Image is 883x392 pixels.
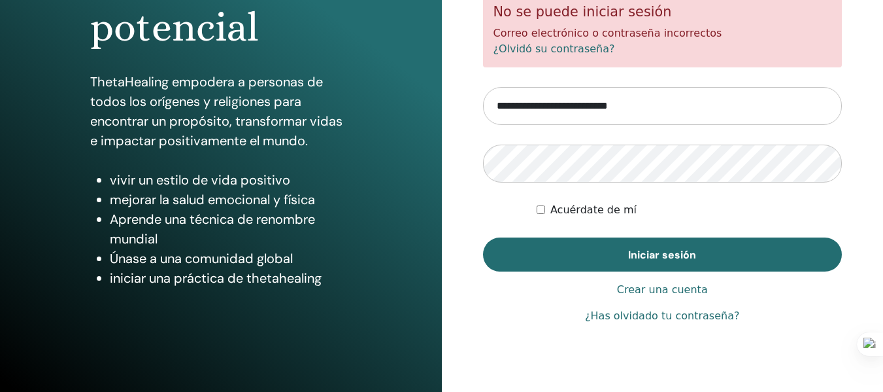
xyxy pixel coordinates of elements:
[110,191,315,208] font: mejorar la salud emocional y física
[585,310,739,322] font: ¿Has olvidado tu contraseña?
[110,250,293,267] font: Únase a una comunidad global
[493,4,672,20] font: No se puede iniciar sesión
[110,171,290,188] font: vivir un estilo de vida positivo
[550,204,637,216] font: Acuérdate de mí
[493,43,615,55] a: ¿Olvidó su contraseña?
[90,73,342,149] font: ThetaHealing empodera a personas de todos los orígenes y religiones para encontrar un propósito, ...
[585,308,739,324] a: ¿Has olvidado tu contraseña?
[617,283,708,296] font: Crear una cuenta
[493,27,722,39] font: Correo electrónico o contraseña incorrectos
[537,202,842,218] div: Mantenerme autenticado indefinidamente o hasta que cierre sesión manualmente
[110,211,315,247] font: Aprende una técnica de renombre mundial
[628,248,696,262] font: Iniciar sesión
[110,270,322,287] font: iniciar una práctica de thetahealing
[483,238,842,272] button: Iniciar sesión
[617,282,708,298] a: Crear una cuenta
